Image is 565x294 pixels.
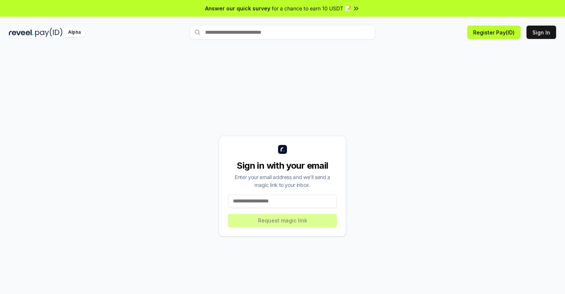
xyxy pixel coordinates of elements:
span: for a chance to earn 10 USDT 📝 [272,4,351,12]
div: Enter your email address and we’ll send a magic link to your inbox. [228,173,337,189]
span: Answer our quick survey [205,4,270,12]
div: Sign in with your email [228,160,337,172]
button: Register Pay(ID) [467,26,521,39]
img: pay_id [35,28,63,37]
img: logo_small [278,145,287,154]
div: Alpha [64,28,85,37]
img: reveel_dark [9,28,34,37]
button: Sign In [526,26,556,39]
